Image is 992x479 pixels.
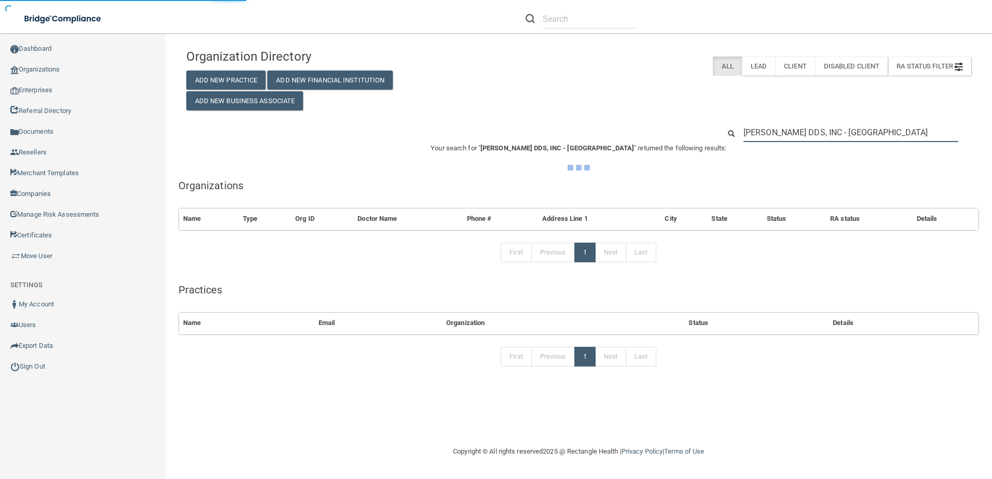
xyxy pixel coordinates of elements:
[178,284,979,295] h5: Practices
[955,63,963,71] img: icon-filter@2x.21656d0b.png
[812,405,980,447] iframe: Drift Widget Chat Controller
[10,87,19,94] img: enterprise.0d942306.png
[267,71,393,90] button: Add New Financial Institution
[10,45,19,53] img: ic_dashboard_dark.d01f4a41.png
[16,8,111,30] img: bridge_compliance_login_screen.278c3ca4.svg
[664,447,704,455] a: Terms of Use
[186,91,304,110] button: Add New Business Associate
[314,313,442,334] th: Email
[543,9,638,29] input: Search
[10,362,20,371] img: ic_power_dark.7ecde6b1.png
[707,208,762,230] th: State
[10,148,19,157] img: ic_reseller.de258add.png
[568,165,590,171] img: ajax-loader.4d491dd7.gif
[660,208,707,230] th: City
[626,347,656,367] a: Last
[743,123,958,142] input: Search
[622,447,663,455] a: Privacy Policy
[186,71,266,90] button: Add New Practice
[10,300,19,308] img: ic_user_dark.df1a06c3.png
[826,208,913,230] th: RA status
[531,347,575,367] a: Previous
[815,57,888,76] label: Disabled Client
[178,142,979,154] p: Your search for " " returned the following results:
[531,243,575,262] a: Previous
[501,243,532,262] a: First
[10,279,43,291] label: SETTINGS
[442,313,684,334] th: Organization
[595,243,626,262] a: Next
[595,347,626,367] a: Next
[389,435,768,468] div: Copyright © All rights reserved 2025 @ Rectangle Health | |
[829,313,979,334] th: Details
[574,347,596,367] a: 1
[501,347,532,367] a: First
[179,208,239,230] th: Name
[10,321,19,329] img: icon-users.e205127d.png
[763,208,826,230] th: Status
[10,251,21,261] img: briefcase.64adab9b.png
[526,14,535,23] img: ic-search.3b580494.png
[775,57,815,76] label: Client
[179,313,314,334] th: Name
[239,208,291,230] th: Type
[10,66,19,74] img: organization-icon.f8decf85.png
[480,144,634,152] span: [PERSON_NAME] DDS, INC - [GEOGRAPHIC_DATA]
[291,208,353,230] th: Org ID
[463,208,539,230] th: Phone #
[742,57,775,76] label: Lead
[10,342,19,350] img: icon-export.b9366987.png
[574,243,596,262] a: 1
[186,50,437,63] h4: Organization Directory
[353,208,462,230] th: Doctor Name
[684,313,829,334] th: Status
[538,208,660,230] th: Address Line 1
[913,208,979,230] th: Details
[897,62,963,70] span: RA Status Filter
[178,180,979,191] h5: Organizations
[626,243,656,262] a: Last
[10,128,19,136] img: icon-documents.8dae5593.png
[713,57,741,76] label: All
